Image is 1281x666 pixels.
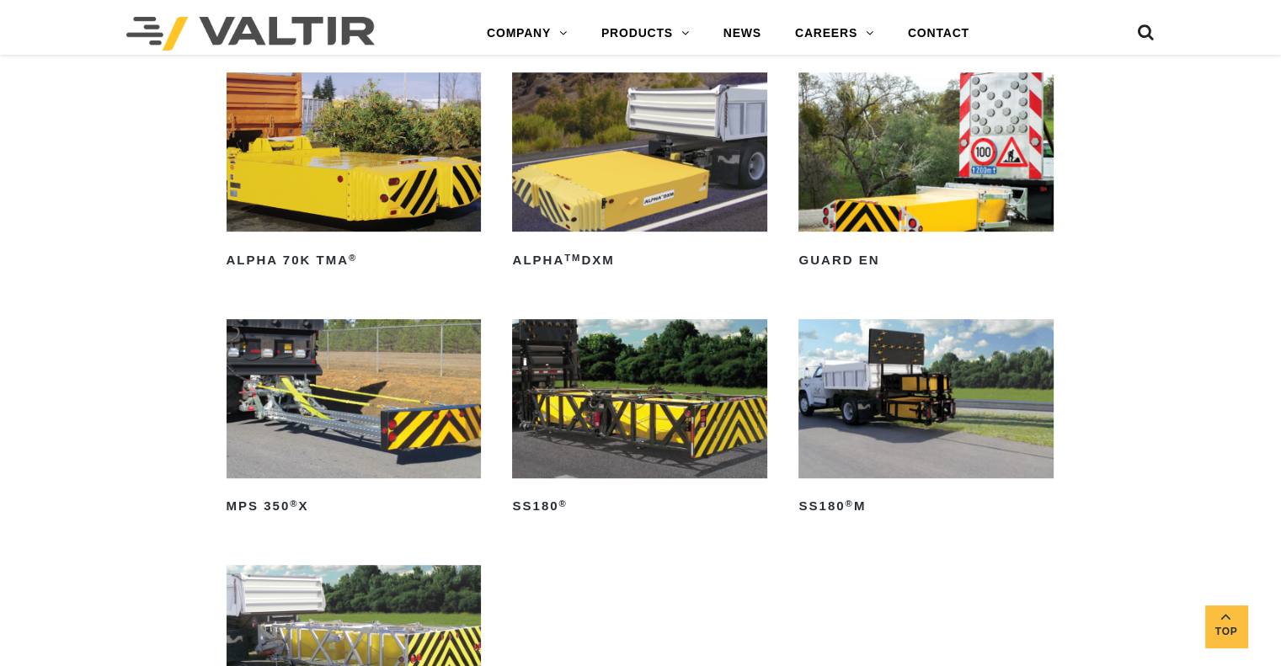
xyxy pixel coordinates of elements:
[798,247,1054,274] h2: GUARD EN
[512,493,767,520] h2: SS180
[512,247,767,274] h2: ALPHA DXM
[584,17,707,51] a: PRODUCTS
[1205,622,1247,642] span: Top
[227,72,482,274] a: ALPHA 70K TMA®
[778,17,891,51] a: CAREERS
[126,17,375,51] img: Valtir
[559,498,568,509] sup: ®
[227,493,482,520] h2: MPS 350 X
[227,319,482,520] a: MPS 350®X
[227,247,482,274] h2: ALPHA 70K TMA
[845,498,853,509] sup: ®
[1205,605,1247,647] a: Top
[798,493,1054,520] h2: SS180 M
[798,319,1054,520] a: SS180®M
[707,17,778,51] a: NEWS
[798,72,1054,274] a: GUARD EN
[512,72,767,274] a: ALPHATMDXM
[564,253,581,263] sup: TM
[512,319,767,520] a: SS180®
[891,17,986,51] a: CONTACT
[290,498,298,509] sup: ®
[470,17,584,51] a: COMPANY
[349,253,357,263] sup: ®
